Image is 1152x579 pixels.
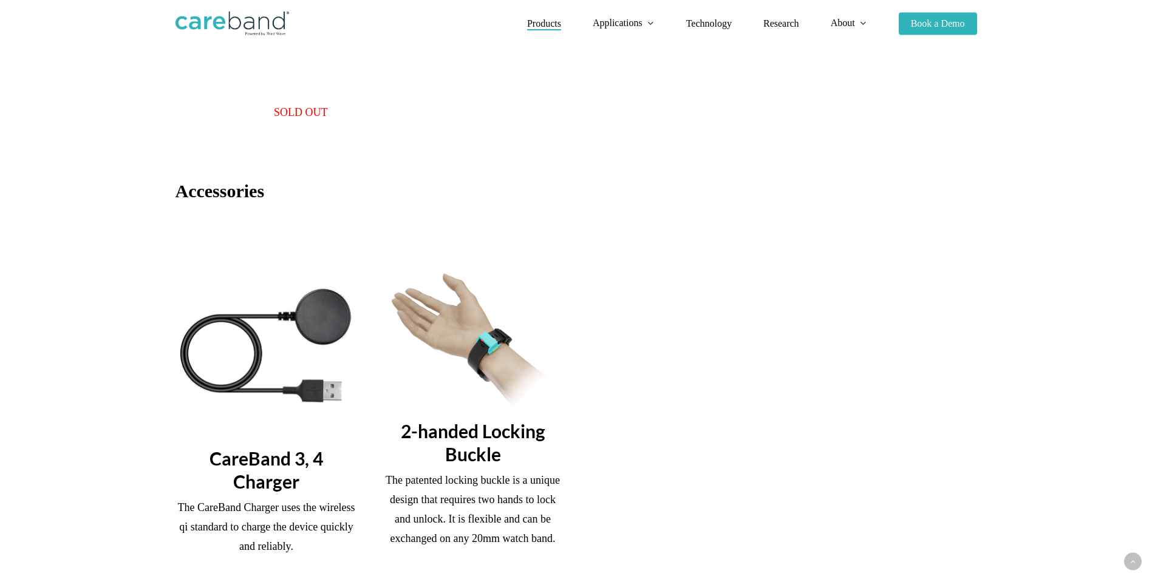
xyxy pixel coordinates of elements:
h3: 2-handed Locking Buckle [382,419,564,466]
a: Applications [593,18,655,29]
h3: Accessories [176,180,977,203]
a: Back to top [1124,553,1142,571]
span: Book a Demo [911,18,965,29]
a: About [831,18,867,29]
a: Research [763,19,799,29]
a: Technology [686,19,732,29]
a: Book a Demo [899,19,977,29]
img: CareBand [176,12,289,36]
span: Products [527,18,561,29]
span: Technology [686,18,732,29]
p: The patented locking buckle is a unique design that requires two hands to lock and unlock. It is ... [382,470,564,548]
span: Research [763,18,799,29]
a: Products [527,19,561,29]
h3: CareBand 3, 4 Charger [176,447,358,493]
p: The CareBand Charger uses the wireless qi standard to charge the device quickly and reliably. [176,498,358,572]
span: Applications [593,18,642,28]
span: About [831,18,855,28]
span: SOLD OUT [274,106,328,118]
